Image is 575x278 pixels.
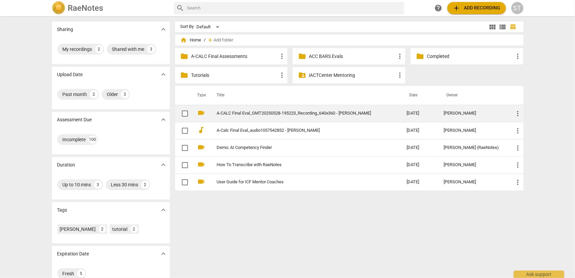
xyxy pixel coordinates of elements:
th: Title [209,86,401,105]
div: 2 [99,225,106,233]
div: 2 [130,225,138,233]
input: Search [187,3,402,13]
th: Owner [438,86,508,105]
span: more_vert [514,144,522,152]
div: 3 [94,181,102,189]
button: Table view [508,22,518,32]
td: [DATE] [401,156,438,174]
div: 5 [77,270,85,278]
span: more_vert [278,71,286,79]
span: folder [416,52,424,60]
button: Show more [158,160,168,170]
img: Logo [52,1,65,15]
span: expand_more [159,161,167,169]
div: [PERSON_NAME] [444,162,503,167]
button: Show more [158,69,168,80]
p: Expiration Date [57,250,89,257]
span: more_vert [396,52,404,60]
span: Home [181,37,201,43]
div: Older [107,91,118,98]
button: Show more [158,249,168,259]
span: add [207,37,214,43]
p: Sharing [57,26,73,33]
span: expand_more [159,25,167,33]
td: [DATE] [401,122,438,139]
button: Show more [158,205,168,215]
div: 3 [121,90,129,98]
button: ST [511,2,523,14]
p: Assessment Due [57,116,92,123]
span: more_vert [514,110,522,118]
span: / [204,38,206,43]
span: expand_more [159,116,167,124]
th: Type [192,86,209,105]
span: view_list [499,23,507,31]
div: Fresh [63,270,74,277]
a: Demo: AI Competency Finder [217,145,382,150]
div: Up to 10 mins [63,181,91,188]
div: Past month [63,91,87,98]
span: home [181,37,187,43]
td: [DATE] [401,174,438,191]
div: Default [197,22,222,32]
span: folder_shared [298,71,306,79]
div: Incomplete [63,136,86,143]
div: [PERSON_NAME] [444,128,503,133]
div: 2 [95,45,103,53]
span: videocam [197,109,205,117]
p: ACC BARS Evals [309,53,396,60]
span: Add folder [214,38,233,43]
p: Completed [427,53,514,60]
td: [DATE] [401,105,438,122]
span: more_vert [514,161,522,169]
span: more_vert [514,52,522,60]
a: How To Transcribe with RaeNotes [217,162,382,167]
button: Tile view [488,22,498,32]
a: A-CALC Final Eval_GMT20250528-195223_Recording_640x360 - [PERSON_NAME] [217,111,382,116]
div: My recordings [63,46,92,53]
p: Duration [57,161,75,168]
button: Upload [447,2,506,14]
span: folder [181,52,189,60]
div: [PERSON_NAME] [444,180,503,185]
div: Less 30 mins [111,181,138,188]
div: Shared with me [112,46,145,53]
span: view_module [489,23,497,31]
span: help [435,4,443,12]
a: User Guide for ICF Mentor Coaches [217,180,382,185]
span: folder [181,71,189,79]
div: [PERSON_NAME] (RaeNotes) [444,145,503,150]
div: 100 [89,135,97,144]
span: expand_more [159,70,167,79]
h2: RaeNotes [68,3,103,13]
span: audiotrack [197,126,205,134]
span: add [453,4,461,12]
a: LogoRaeNotes [52,1,168,15]
span: search [177,4,185,12]
div: Ask support [514,271,564,278]
div: Sort By [181,24,194,29]
div: [PERSON_NAME] [444,111,503,116]
th: Date [401,86,438,105]
div: 2 [141,181,149,189]
div: tutorial [113,226,128,233]
p: Tutorials [191,72,278,79]
span: videocam [197,178,205,186]
span: expand_more [159,250,167,258]
span: more_vert [514,127,522,135]
button: List view [498,22,508,32]
span: more_vert [396,71,404,79]
p: Tags [57,207,67,214]
span: table_chart [510,24,516,30]
span: folder [298,52,306,60]
a: Help [433,2,445,14]
span: expand_more [159,206,167,214]
span: videocam [197,160,205,168]
span: more_vert [278,52,286,60]
p: A-CALC Final Assessments [191,53,278,60]
span: more_vert [514,178,522,186]
p: iACTCenter Mentoring [309,72,396,79]
div: [PERSON_NAME] [60,226,96,233]
p: Upload Date [57,71,83,78]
